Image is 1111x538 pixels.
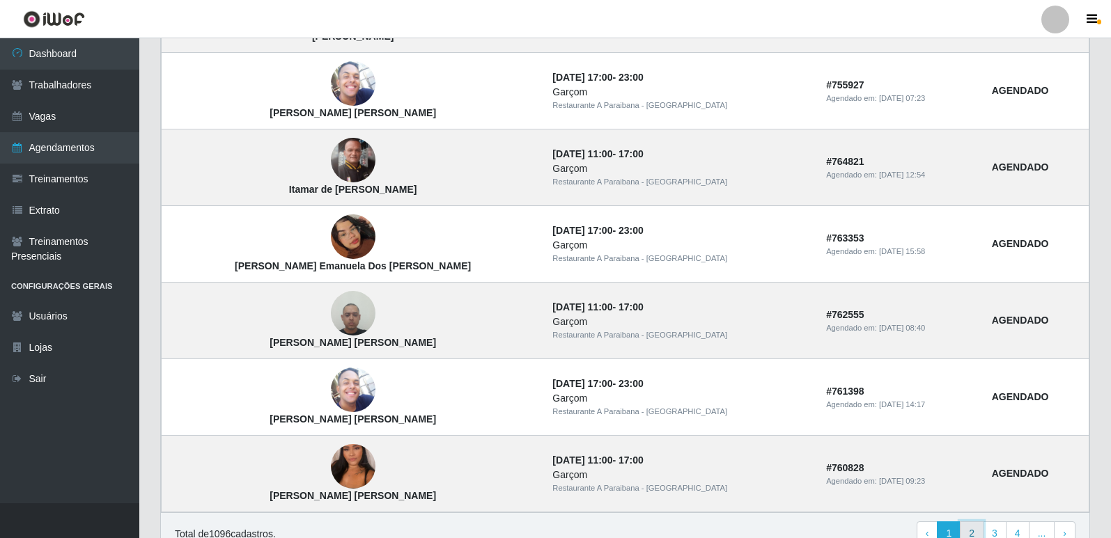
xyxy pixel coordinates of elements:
time: [DATE] 14:17 [879,400,925,409]
time: [DATE] 09:23 [879,477,925,485]
strong: Itamar de [PERSON_NAME] [289,184,417,195]
strong: - [552,225,643,236]
div: Restaurante A Paraibana - [GEOGRAPHIC_DATA] [552,176,809,188]
img: Gustavo Felipe Pinho Souza [331,284,375,343]
div: Garçom [552,85,809,100]
img: antonio tito da silva neto [331,367,375,412]
div: Restaurante A Paraibana - [GEOGRAPHIC_DATA] [552,329,809,341]
div: Restaurante A Paraibana - [GEOGRAPHIC_DATA] [552,253,809,264]
time: [DATE] 11:00 [552,454,612,466]
strong: [PERSON_NAME] [PERSON_NAME] [270,337,436,348]
strong: [PERSON_NAME] [PERSON_NAME] [270,413,436,425]
time: 17:00 [619,454,644,466]
div: Garçom [552,468,809,482]
img: Itamar de Lucena da Silva [331,138,375,182]
div: Garçom [552,161,809,176]
strong: AGENDADO [992,468,1049,479]
strong: AGENDADO [992,238,1049,249]
div: Restaurante A Paraibana - [GEOGRAPHIC_DATA] [552,482,809,494]
strong: AGENDADO [992,315,1049,326]
strong: # 755927 [826,79,864,90]
strong: - [552,378,643,389]
strong: AGENDADO [992,161,1049,173]
strong: # 764821 [826,156,864,167]
time: [DATE] 08:40 [879,324,925,332]
time: [DATE] 15:58 [879,247,925,255]
strong: AGENDADO [992,85,1049,96]
div: Agendado em: [826,169,975,181]
div: Agendado em: [826,93,975,104]
time: [DATE] 17:00 [552,72,612,83]
time: [DATE] 17:00 [552,225,612,236]
strong: - [552,148,643,159]
time: 17:00 [619,301,644,312]
time: [DATE] 17:00 [552,378,612,389]
div: Agendado em: [826,322,975,334]
img: CoreUI Logo [23,10,85,28]
strong: [PERSON_NAME] [PERSON_NAME] [270,490,436,501]
time: 23:00 [619,378,644,389]
div: Garçom [552,315,809,329]
strong: # 762555 [826,309,864,320]
strong: # 760828 [826,462,864,473]
strong: [PERSON_NAME] [PERSON_NAME] [270,107,436,118]
strong: # 761398 [826,386,864,397]
div: Garçom [552,391,809,406]
img: Maria Emanuela Dos Santos Pereira [331,197,375,276]
time: 17:00 [619,148,644,159]
time: [DATE] 12:54 [879,171,925,179]
time: 23:00 [619,225,644,236]
div: Agendado em: [826,399,975,411]
div: Restaurante A Paraibana - [GEOGRAPHIC_DATA] [552,406,809,418]
strong: [PERSON_NAME] Emanuela Dos [PERSON_NAME] [235,260,471,271]
img: antonio tito da silva neto [331,61,375,106]
time: [DATE] 07:23 [879,94,925,102]
strong: - [552,454,643,466]
div: Agendado em: [826,475,975,487]
img: Lidia maria lima da silva [331,427,375,507]
div: Agendado em: [826,246,975,258]
time: 23:00 [619,72,644,83]
strong: - [552,301,643,312]
strong: AGENDADO [992,391,1049,402]
time: [DATE] 11:00 [552,148,612,159]
strong: # 763353 [826,232,864,244]
strong: - [552,72,643,83]
div: Restaurante A Paraibana - [GEOGRAPHIC_DATA] [552,100,809,111]
time: [DATE] 11:00 [552,301,612,312]
div: Garçom [552,238,809,253]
